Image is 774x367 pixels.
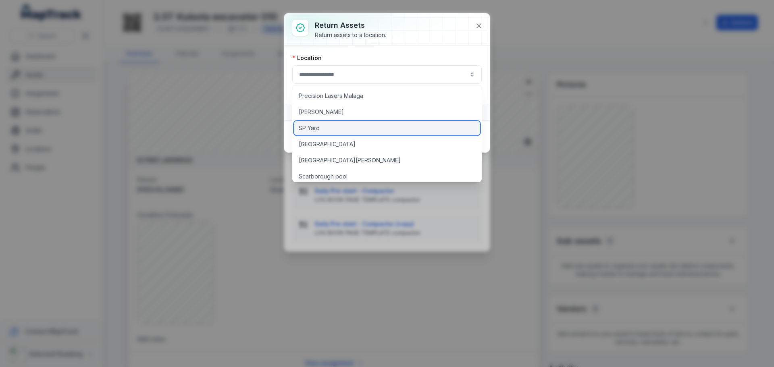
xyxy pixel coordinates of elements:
span: SP Yard [299,124,320,132]
h3: Return assets [315,20,386,31]
span: Precision Lasers Malaga [299,92,363,100]
span: Scarborough pool [299,172,347,180]
label: Location [292,54,322,62]
div: Return assets to a location. [315,31,386,39]
button: Assets1 [284,104,490,120]
span: [GEOGRAPHIC_DATA][PERSON_NAME] [299,156,401,164]
span: [GEOGRAPHIC_DATA] [299,140,356,148]
span: [PERSON_NAME] [299,108,344,116]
